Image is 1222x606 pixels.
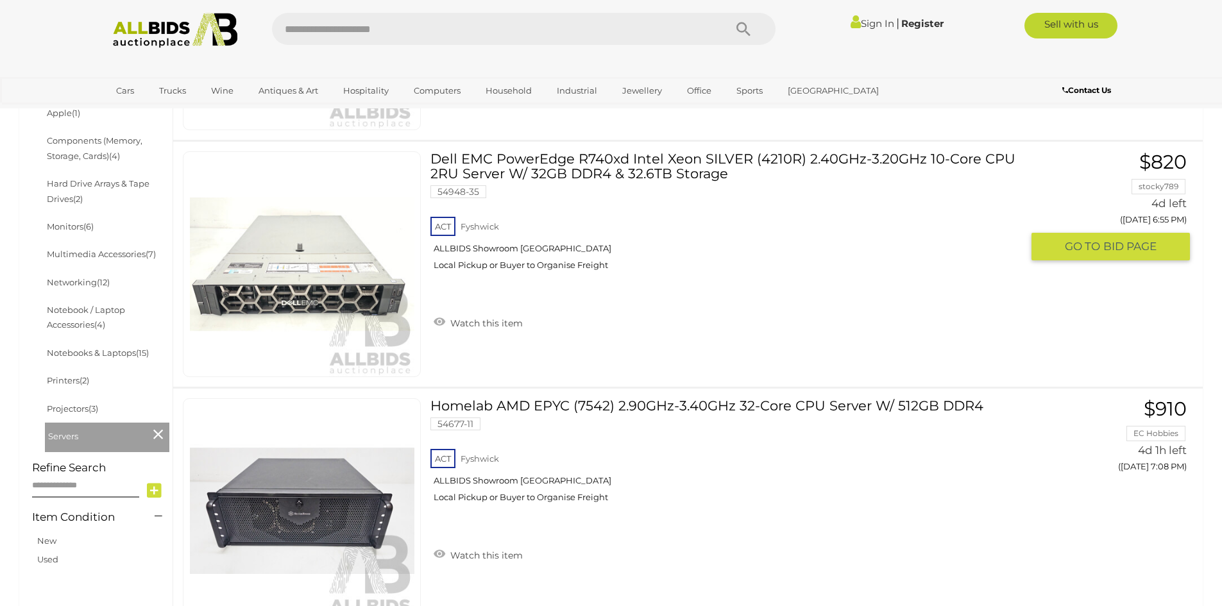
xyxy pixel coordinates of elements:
[83,221,94,231] span: (6)
[447,317,523,329] span: Watch this item
[47,221,94,231] a: Monitors(6)
[250,80,327,101] a: Antiques & Art
[32,462,169,474] h4: Refine Search
[728,80,771,101] a: Sports
[47,135,142,160] a: Components (Memory, Storage, Cards)(4)
[548,80,606,101] a: Industrial
[73,194,83,204] span: (2)
[1062,83,1114,97] a: Contact Us
[109,151,120,161] span: (4)
[37,554,58,564] a: Used
[108,80,142,101] a: Cars
[47,375,89,385] a: Printers(2)
[47,348,149,358] a: Notebooks & Laptops(15)
[430,312,526,332] a: Watch this item
[851,17,894,29] a: Sign In
[47,108,80,118] a: Apple(1)
[477,80,540,101] a: Household
[106,13,245,48] img: Allbids.com.au
[711,13,776,45] button: Search
[447,550,523,561] span: Watch this item
[1139,150,1187,174] span: $820
[440,398,1021,512] a: Homelab AMD EPYC (7542) 2.90GHz-3.40GHz 32-Core CPU Server W/ 512GB DDR4 54677-11 ACT Fyshwick AL...
[37,535,56,546] a: New
[1041,151,1190,262] a: $820 stocky789 4d left ([DATE] 6:55 PM) GO TOBID PAGE
[48,426,144,444] span: Servers
[405,80,469,101] a: Computers
[146,249,156,259] span: (7)
[1144,397,1187,421] span: $910
[190,152,414,376] img: 54948-35a.jpg
[47,277,110,287] a: Networking(12)
[1041,398,1190,478] a: $910 EC Hobbies 4d 1h left ([DATE] 7:08 PM)
[32,511,135,523] h4: Item Condition
[80,375,89,385] span: (2)
[47,403,98,414] a: Projectors(3)
[151,80,194,101] a: Trucks
[72,108,80,118] span: (1)
[97,277,110,287] span: (12)
[47,178,149,203] a: Hard Drive Arrays & Tape Drives(2)
[89,403,98,414] span: (3)
[1103,239,1157,254] span: BID PAGE
[430,544,526,564] a: Watch this item
[614,80,670,101] a: Jewellery
[679,80,720,101] a: Office
[896,16,899,30] span: |
[440,151,1021,280] a: Dell EMC PowerEdge R740xd Intel Xeon SILVER (4210R) 2.40GHz-3.20GHz 10-Core CPU 2RU Server W/ 32G...
[1065,239,1103,254] span: GO TO
[47,249,156,259] a: Multimedia Accessories(7)
[1031,233,1190,260] button: GO TOBID PAGE
[47,305,125,330] a: Notebook / Laptop Accessories(4)
[779,80,887,101] a: [GEOGRAPHIC_DATA]
[136,348,149,358] span: (15)
[335,80,397,101] a: Hospitality
[203,80,242,101] a: Wine
[1062,85,1111,95] b: Contact Us
[901,17,944,29] a: Register
[1024,13,1117,38] a: Sell with us
[94,319,105,330] span: (4)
